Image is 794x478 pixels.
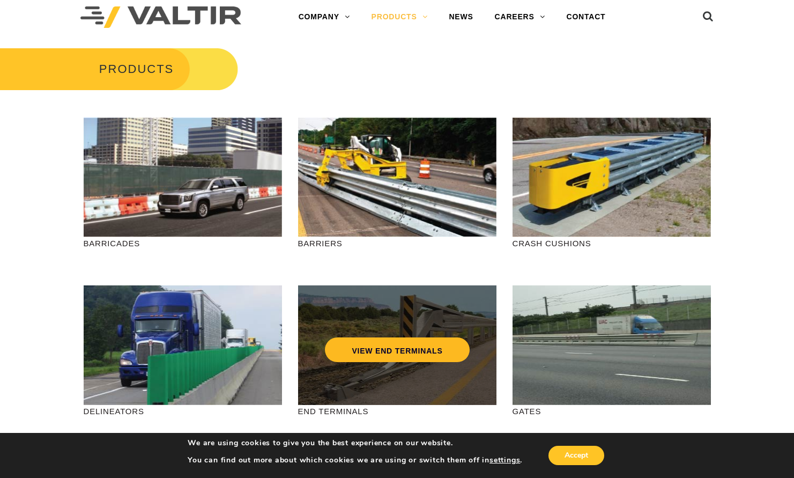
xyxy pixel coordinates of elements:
a: PRODUCTS [361,6,439,28]
p: We are using cookies to give you the best experience on our website. [188,438,522,448]
p: BARRICADES [84,237,282,249]
button: Accept [548,446,604,465]
a: VIEW END TERMINALS [325,337,469,362]
a: CAREERS [484,6,556,28]
img: Valtir [80,6,241,28]
a: COMPANY [288,6,361,28]
p: You can find out more about which cookies we are using or switch them off in . [188,455,522,465]
a: CONTACT [555,6,616,28]
a: NEWS [438,6,484,28]
p: GATES [513,405,711,417]
button: settings [489,455,520,465]
p: END TERMINALS [298,405,496,417]
p: CRASH CUSHIONS [513,237,711,249]
p: BARRIERS [298,237,496,249]
p: DELINEATORS [84,405,282,417]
